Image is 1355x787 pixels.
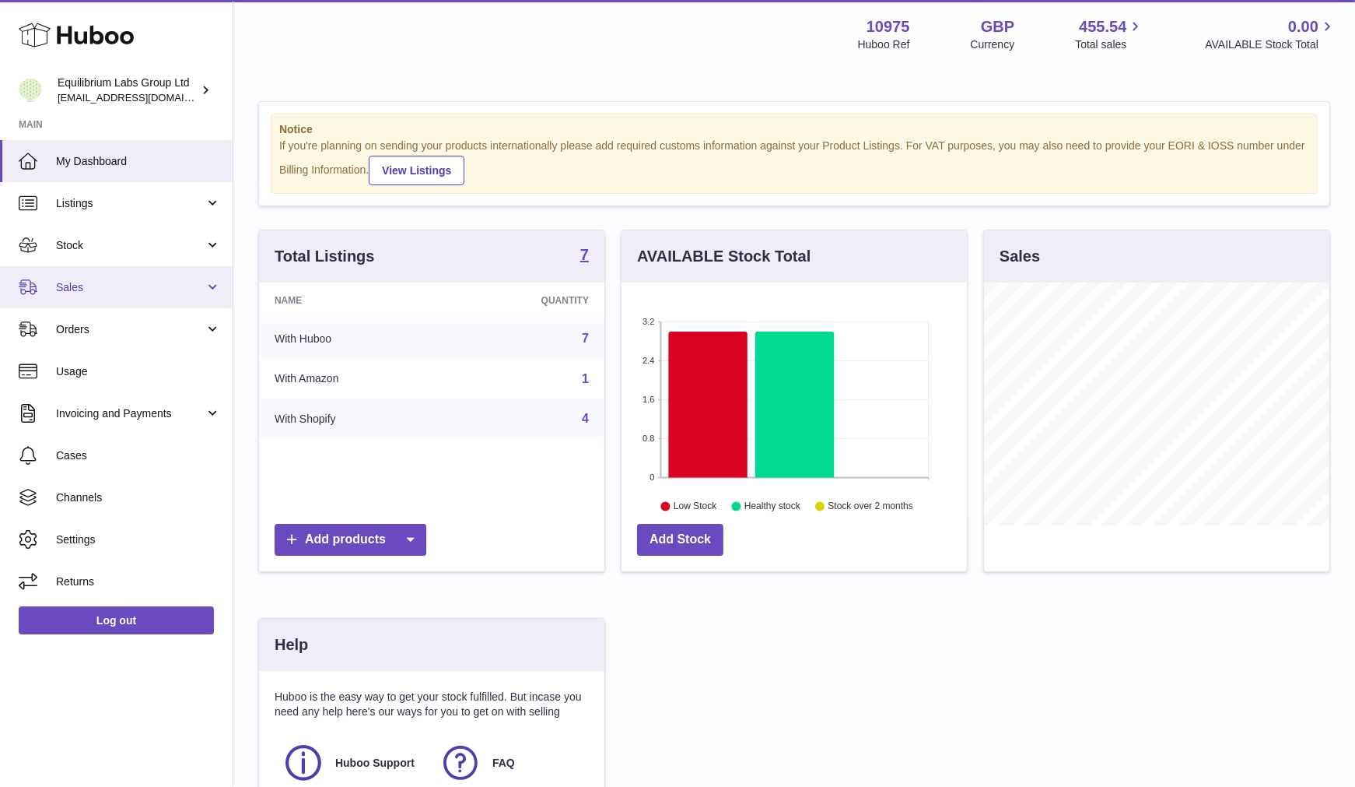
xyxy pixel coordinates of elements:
[56,280,205,295] span: Sales
[56,490,221,505] span: Channels
[275,524,426,556] a: Add products
[279,139,1309,185] div: If you're planning on sending your products internationally please add required customs informati...
[56,448,221,463] span: Cases
[1000,246,1040,267] h3: Sales
[744,501,801,511] text: Healthy stock
[56,238,205,253] span: Stock
[1075,16,1144,52] a: 455.54 Total sales
[642,434,654,443] text: 0.8
[56,154,221,169] span: My Dashboard
[19,79,42,102] img: huboo@equilibriumlabs.com
[1075,37,1144,52] span: Total sales
[582,412,589,425] a: 4
[56,322,205,337] span: Orders
[649,473,654,482] text: 0
[582,372,589,385] a: 1
[1205,37,1336,52] span: AVAILABLE Stock Total
[259,399,448,439] td: With Shopify
[642,395,654,404] text: 1.6
[19,606,214,634] a: Log out
[56,196,205,211] span: Listings
[58,91,229,104] span: [EMAIL_ADDRESS][DOMAIN_NAME]
[1288,16,1318,37] span: 0.00
[275,246,375,267] h3: Total Listings
[56,364,221,379] span: Usage
[275,690,589,719] p: Huboo is the easy way to get your stock fulfilled. But incase you need any help here's our ways f...
[58,76,198,105] div: Equilibrium Labs Group Ltd
[580,247,589,262] strong: 7
[275,634,308,655] h3: Help
[674,501,717,511] text: Low Stock
[637,524,723,556] a: Add Stock
[369,156,464,185] a: View Listings
[282,742,424,784] a: Huboo Support
[642,356,654,365] text: 2.4
[828,501,913,511] text: Stock over 2 months
[439,742,581,784] a: FAQ
[279,122,1309,137] strong: Notice
[981,16,1014,37] strong: GBP
[580,247,589,265] a: 7
[867,16,910,37] strong: 10975
[56,574,221,589] span: Returns
[637,246,811,267] h3: AVAILABLE Stock Total
[582,332,589,345] a: 7
[56,406,205,421] span: Invoicing and Payments
[492,756,515,771] span: FAQ
[971,37,1015,52] div: Currency
[335,756,415,771] span: Huboo Support
[642,317,654,326] text: 3.2
[259,318,448,359] td: With Huboo
[259,283,448,318] th: Name
[1079,16,1126,37] span: 455.54
[259,359,448,399] td: With Amazon
[448,283,604,318] th: Quantity
[858,37,910,52] div: Huboo Ref
[1205,16,1336,52] a: 0.00 AVAILABLE Stock Total
[56,532,221,547] span: Settings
